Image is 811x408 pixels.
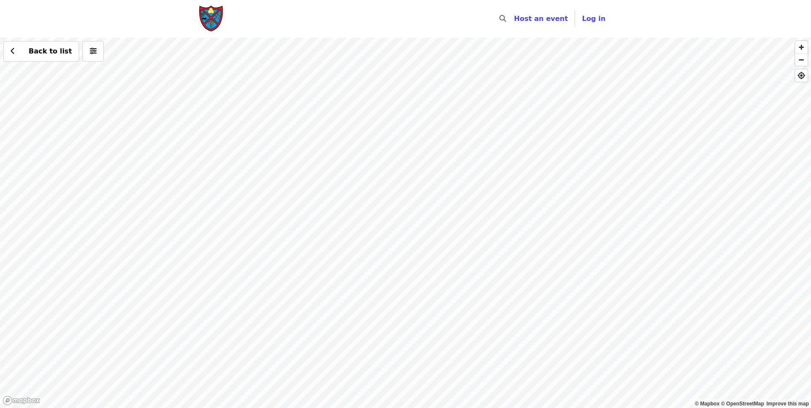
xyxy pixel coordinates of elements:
span: Back to list [29,47,72,55]
button: Back to list [3,41,79,62]
i: search icon [499,15,506,23]
button: Find My Location [795,69,808,82]
button: Zoom Out [795,53,808,66]
button: Log in [575,10,612,27]
a: Host an event [514,15,568,23]
a: Map feedback [767,401,809,407]
i: sliders-h icon [90,47,97,55]
img: Society of St. Andrew - Home [199,5,224,33]
button: Zoom In [795,41,808,53]
a: Mapbox [695,401,720,407]
button: More filters (0 selected) [83,41,104,62]
span: Log in [582,15,605,23]
i: chevron-left icon [11,47,15,55]
a: Mapbox logo [3,396,40,405]
input: Search [511,9,518,29]
a: OpenStreetMap [721,401,764,407]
